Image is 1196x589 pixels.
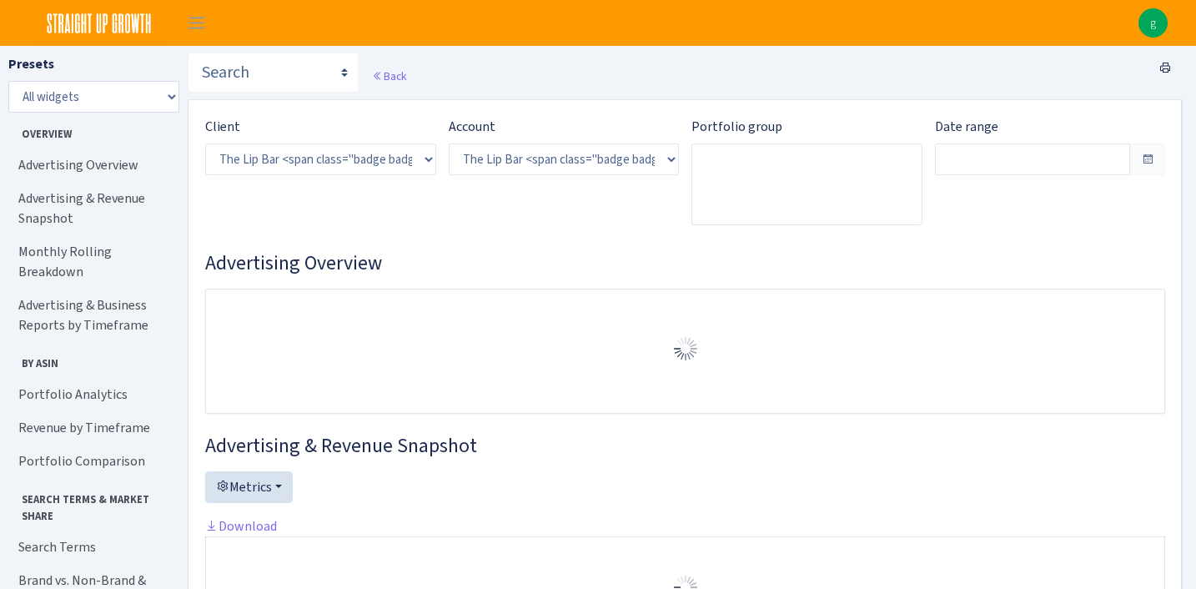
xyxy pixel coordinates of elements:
[691,117,782,137] label: Portfolio group
[8,182,175,235] a: Advertising & Revenue Snapshot
[205,117,240,137] label: Client
[8,54,54,74] label: Presets
[8,289,175,342] a: Advertising & Business Reports by Timeframe
[176,9,218,37] button: Toggle navigation
[8,149,175,182] a: Advertising Overview
[1138,8,1168,38] a: g
[372,68,406,83] a: Back
[8,445,175,478] a: Portfolio Comparison
[9,485,174,523] span: Search Terms & Market Share
[8,531,175,564] a: Search Terms
[8,411,175,445] a: Revenue by Timeframe
[449,117,495,137] label: Account
[205,434,1165,458] h3: Widget #2
[205,517,277,535] a: Download
[8,378,175,411] a: Portfolio Analytics
[672,335,699,362] img: Preloader
[9,349,174,371] span: By ASIN
[205,251,1165,275] h3: Widget #1
[205,471,293,503] button: Metrics
[9,119,174,142] span: Overview
[1138,8,1168,38] img: gina
[449,143,680,175] select: )
[935,117,998,137] label: Date range
[8,235,175,289] a: Monthly Rolling Breakdown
